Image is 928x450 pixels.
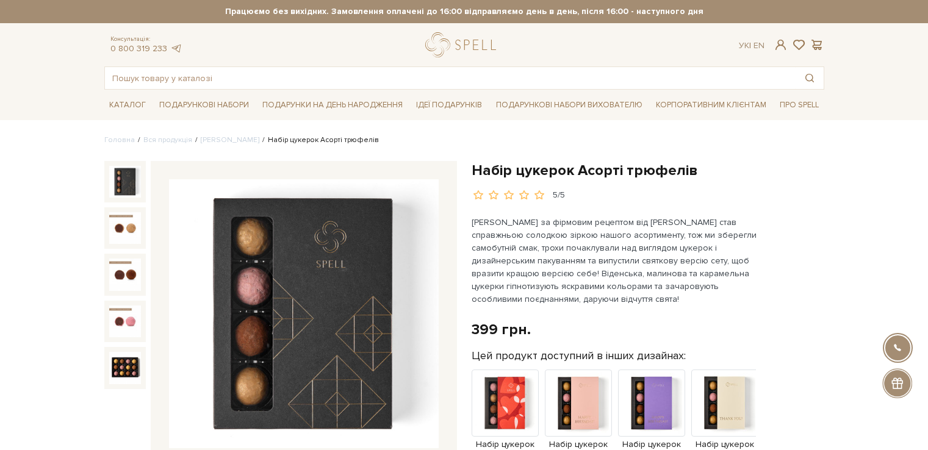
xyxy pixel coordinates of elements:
a: Ідеї подарунків [411,96,487,115]
a: En [754,40,764,51]
img: Набір цукерок Асорті трюфелів [109,259,141,290]
img: Продукт [618,370,685,437]
a: Подарункові набори [154,96,254,115]
img: Продукт [472,370,539,437]
img: Набір цукерок Асорті трюфелів [109,352,141,384]
a: Вся продукція [143,135,192,145]
a: Головна [104,135,135,145]
input: Пошук товару у каталозі [105,67,796,89]
a: 0 800 319 233 [110,43,167,54]
a: logo [425,32,502,57]
a: Подарункові набори вихователю [491,95,647,115]
li: Набір цукерок Асорті трюфелів [259,135,379,146]
img: Продукт [691,370,758,437]
img: Набір цукерок Асорті трюфелів [109,305,141,337]
img: Набір цукерок Асорті трюфелів [109,212,141,244]
h1: Набір цукерок Асорті трюфелів [472,161,824,180]
a: Каталог [104,96,151,115]
a: Про Spell [775,96,824,115]
button: Пошук товару у каталозі [796,67,824,89]
div: 5/5 [553,190,565,201]
img: Набір цукерок Асорті трюфелів [109,166,141,198]
span: Консультація: [110,35,182,43]
img: Набір цукерок Асорті трюфелів [169,179,439,449]
label: Цей продукт доступний в інших дизайнах: [472,349,686,363]
img: Продукт [545,370,612,437]
span: | [749,40,751,51]
a: [PERSON_NAME] [201,135,259,145]
a: Подарунки на День народження [257,96,408,115]
strong: Працюємо без вихідних. Замовлення оплачені до 16:00 відправляємо день в день, після 16:00 - насту... [104,6,824,17]
p: [PERSON_NAME] за фірмовим рецептом від [PERSON_NAME] став справжньою солодкою зіркою нашого асорт... [472,216,758,305]
a: Корпоративним клієнтам [651,95,771,115]
div: 399 грн. [472,320,531,339]
a: telegram [170,43,182,54]
div: Ук [739,40,764,51]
